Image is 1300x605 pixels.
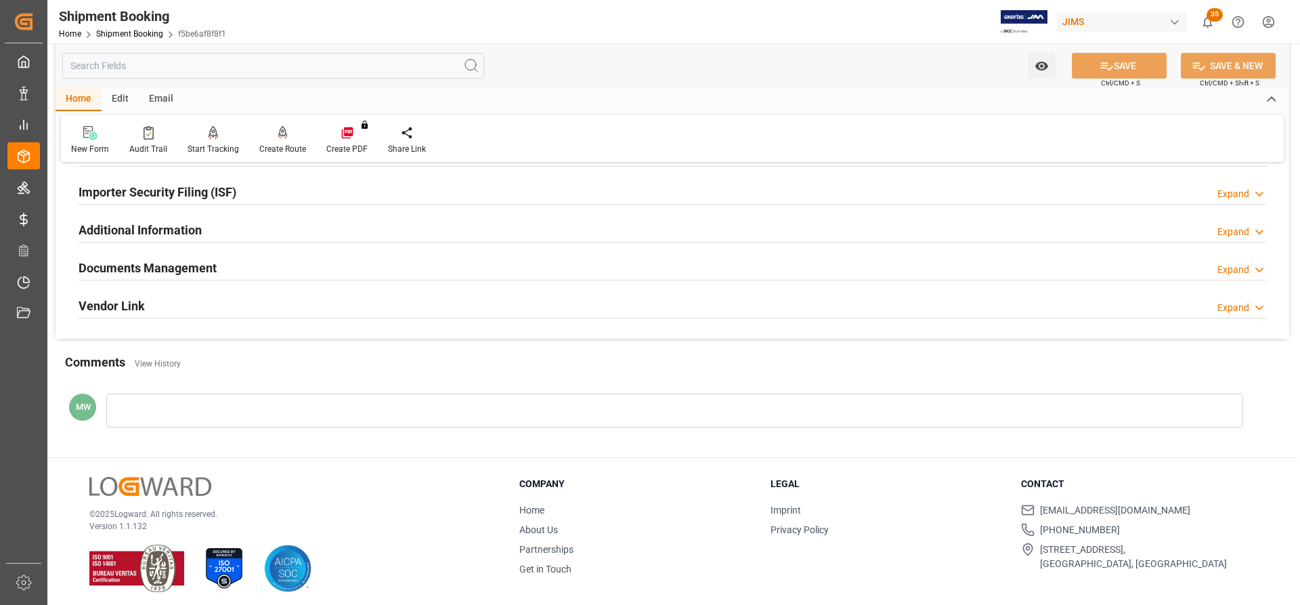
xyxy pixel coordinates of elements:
[89,520,485,533] p: Version 1.1.132
[1217,263,1249,277] div: Expand
[771,505,801,516] a: Imprint
[1072,53,1167,79] button: SAVE
[1040,523,1120,537] span: [PHONE_NUMBER]
[259,143,306,155] div: Create Route
[519,524,558,535] a: About Us
[1028,53,1056,79] button: open menu
[1217,225,1249,239] div: Expand
[79,221,202,239] h2: Additional Information
[1057,12,1187,32] div: JIMS
[519,564,571,575] a: Get in Touch
[129,143,167,155] div: Audit Trail
[519,505,544,516] a: Home
[519,544,573,555] a: Partnerships
[1200,78,1259,88] span: Ctrl/CMD + Shift + S
[1021,477,1255,491] h3: Contact
[1040,503,1190,518] span: [EMAIL_ADDRESS][DOMAIN_NAME]
[1217,301,1249,315] div: Expand
[71,143,109,155] div: New Form
[1217,187,1249,201] div: Expand
[771,477,1005,491] h3: Legal
[65,353,125,371] h2: Comments
[1101,78,1140,88] span: Ctrl/CMD + S
[89,477,211,497] img: Logward Logo
[79,183,236,201] h2: Importer Security Filing (ISF)
[200,545,248,592] img: ISO 27001 Certification
[771,524,829,535] a: Privacy Policy
[1207,8,1223,22] span: 35
[1040,543,1227,571] span: [STREET_ADDRESS], [GEOGRAPHIC_DATA], [GEOGRAPHIC_DATA]
[96,29,163,39] a: Shipment Booking
[388,143,426,155] div: Share Link
[264,545,311,592] img: AICPA SOC
[56,88,102,111] div: Home
[1223,7,1253,37] button: Help Center
[89,545,184,592] img: ISO 9001 & ISO 14001 Certification
[1057,9,1192,35] button: JIMS
[1001,10,1047,34] img: Exertis%20JAM%20-%20Email%20Logo.jpg_1722504956.jpg
[519,477,754,491] h3: Company
[79,259,217,277] h2: Documents Management
[76,402,91,412] span: MW
[62,53,484,79] input: Search Fields
[139,88,183,111] div: Email
[102,88,139,111] div: Edit
[135,359,181,369] a: View History
[89,508,485,520] p: © 2025 Logward. All rights reserved.
[1192,7,1223,37] button: show 35 new notifications
[59,29,81,39] a: Home
[59,6,226,26] div: Shipment Booking
[1181,53,1276,79] button: SAVE & NEW
[79,297,145,315] h2: Vendor Link
[188,143,239,155] div: Start Tracking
